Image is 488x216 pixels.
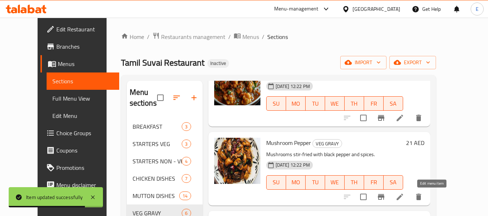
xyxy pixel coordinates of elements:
div: items [179,191,191,200]
button: Add section [185,89,203,106]
div: MUTTON DISHES14 [127,187,203,204]
p: Mushrooms stir-fried with black pepper and spices. [266,150,403,159]
div: Item updated successfully [26,193,83,201]
button: delete [410,188,427,206]
button: export [389,56,436,69]
button: TU [306,96,325,111]
span: [DATE] 12:22 PM [273,162,313,168]
nav: breadcrumb [121,32,436,41]
a: Edit menu item [396,114,404,122]
span: CHICKEN DISHES [133,174,182,183]
span: WE [328,177,342,188]
span: TH [347,177,361,188]
span: Branches [56,42,113,51]
li: / [262,32,264,41]
a: Restaurants management [152,32,225,41]
span: MO [289,98,303,109]
span: 3 [182,123,190,130]
a: Menus [234,32,259,41]
span: Sections [267,32,288,41]
span: Menu disclaimer [56,181,113,189]
button: SA [384,175,403,190]
span: Menus [58,59,113,68]
div: STARTERS NON - VEG4 [127,153,203,170]
button: delete [410,109,427,127]
span: Edit Restaurant [56,25,113,34]
span: MO [289,177,303,188]
span: TH [347,98,361,109]
span: Select to update [356,189,371,204]
img: Mushroom Pepper [214,138,260,184]
h2: Menu sections [130,87,157,109]
span: export [395,58,430,67]
span: Menus [242,32,259,41]
div: items [182,174,191,183]
span: STARTERS NON - VEG [133,157,182,166]
button: FR [364,96,384,111]
span: FR [367,98,381,109]
span: TU [308,177,322,188]
span: Inactive [207,60,229,66]
span: MUTTON DISHES [133,191,180,200]
span: import [346,58,381,67]
a: Promotions [40,159,119,176]
div: items [182,140,191,148]
span: [DATE] 12:22 PM [273,83,313,90]
button: WE [325,96,345,111]
a: Menu disclaimer [40,176,119,194]
span: 14 [180,193,190,199]
span: SU [269,177,283,188]
button: MO [286,175,306,190]
span: Sort sections [168,89,185,106]
a: Menus [40,55,119,72]
button: SA [384,96,403,111]
button: TU [306,175,325,190]
a: Edit Restaurant [40,21,119,38]
span: BREAKFAST [133,122,182,131]
div: items [182,122,191,131]
a: Branches [40,38,119,55]
img: Gobi Masala [214,59,260,105]
span: Select to update [356,110,371,125]
button: TH [345,175,364,190]
a: Choice Groups [40,124,119,142]
button: TH [345,96,364,111]
button: MO [286,96,306,111]
a: Home [121,32,144,41]
button: Branch-specific-item [372,109,390,127]
a: Edit Menu [47,107,119,124]
button: Branch-specific-item [372,188,390,206]
li: / [147,32,150,41]
span: STARTERS VEG [133,140,182,148]
span: TU [308,98,322,109]
button: FR [364,175,384,190]
span: 3 [182,141,190,147]
span: Coupons [56,146,113,155]
button: WE [325,175,345,190]
span: FR [367,177,381,188]
a: Full Menu View [47,90,119,107]
span: Choice Groups [56,129,113,137]
span: Tamil Suvai Restaurant [121,54,204,71]
span: SA [386,98,400,109]
span: SU [269,98,283,109]
a: Coupons [40,142,119,159]
div: [GEOGRAPHIC_DATA] [353,5,400,13]
span: 7 [182,175,190,182]
span: VEG GRAVY [313,140,342,148]
span: 4 [182,158,190,165]
div: Inactive [207,59,229,68]
span: Mushroom Pepper [266,137,311,148]
span: Edit Menu [52,111,113,120]
div: Menu-management [274,5,319,13]
span: E [476,5,479,13]
li: / [228,32,231,41]
span: SA [386,177,400,188]
button: SU [266,175,286,190]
